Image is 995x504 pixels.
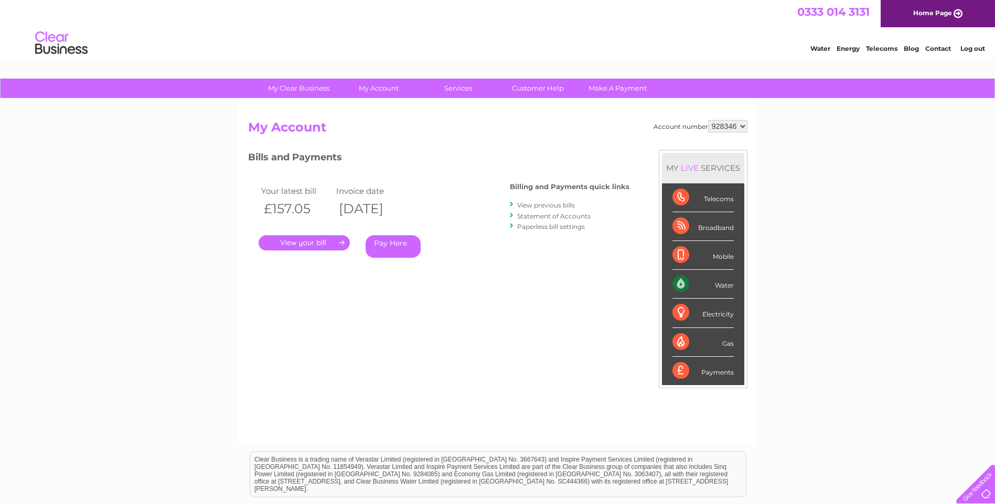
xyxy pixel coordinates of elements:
[415,79,501,98] a: Services
[960,45,985,52] a: Log out
[662,153,744,183] div: MY SERVICES
[259,184,334,198] td: Your latest bill
[837,45,860,52] a: Energy
[672,328,734,357] div: Gas
[35,27,88,59] img: logo.png
[797,5,870,18] a: 0333 014 3131
[248,150,629,168] h3: Bills and Payments
[810,45,830,52] a: Water
[259,235,350,250] a: .
[904,45,919,52] a: Blog
[517,212,591,220] a: Statement of Accounts
[334,198,409,220] th: [DATE]
[334,184,409,198] td: Invoice date
[259,198,334,220] th: £157.05
[672,212,734,241] div: Broadband
[672,299,734,327] div: Electricity
[250,6,746,51] div: Clear Business is a trading name of Verastar Limited (registered in [GEOGRAPHIC_DATA] No. 3667643...
[574,79,661,98] a: Make A Payment
[672,357,734,385] div: Payments
[517,201,575,209] a: View previous bills
[248,120,747,140] h2: My Account
[672,241,734,270] div: Mobile
[925,45,951,52] a: Contact
[672,183,734,212] div: Telecoms
[672,270,734,299] div: Water
[866,45,897,52] a: Telecoms
[510,183,629,191] h4: Billing and Payments quick links
[679,163,701,173] div: LIVE
[495,79,581,98] a: Customer Help
[517,223,585,231] a: Paperless bill settings
[366,235,421,258] a: Pay Here
[654,120,747,133] div: Account number
[335,79,422,98] a: My Account
[255,79,342,98] a: My Clear Business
